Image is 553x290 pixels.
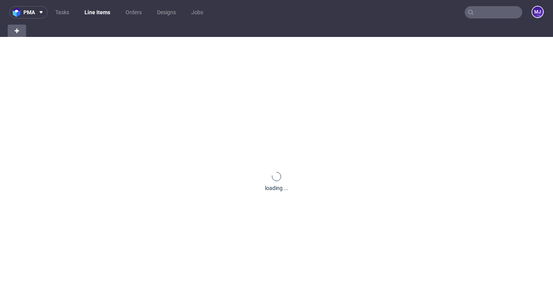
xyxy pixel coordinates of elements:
[13,8,23,17] img: logo
[187,6,208,18] a: Jobs
[121,6,146,18] a: Orders
[80,6,115,18] a: Line Items
[51,6,74,18] a: Tasks
[23,10,35,15] span: pma
[9,6,48,18] button: pma
[532,7,543,17] figcaption: MJ
[265,184,288,192] div: loading ...
[152,6,180,18] a: Designs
